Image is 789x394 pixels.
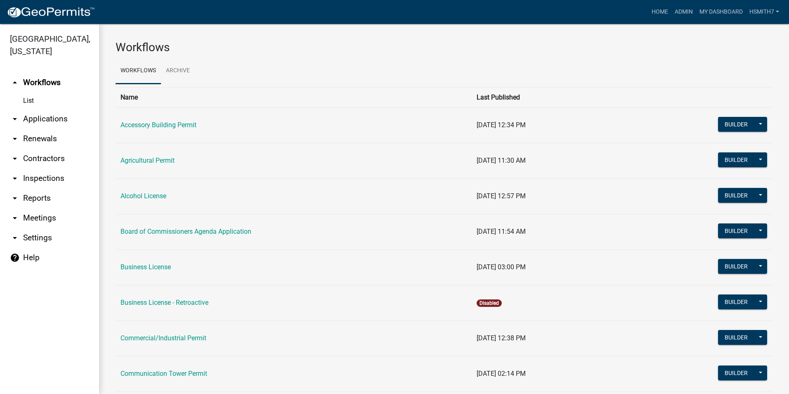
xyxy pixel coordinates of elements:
[10,213,20,223] i: arrow_drop_down
[718,294,754,309] button: Builder
[477,263,526,271] span: [DATE] 03:00 PM
[10,154,20,164] i: arrow_drop_down
[477,334,526,342] span: [DATE] 12:38 PM
[116,40,772,55] h3: Workflows
[718,152,754,167] button: Builder
[671,4,696,20] a: Admin
[718,330,754,345] button: Builder
[10,193,20,203] i: arrow_drop_down
[161,58,195,84] a: Archive
[696,4,746,20] a: My Dashboard
[718,366,754,380] button: Builder
[477,192,526,200] span: [DATE] 12:57 PM
[472,87,621,107] th: Last Published
[10,253,20,263] i: help
[477,299,502,307] span: Disabled
[120,228,251,235] a: Board of Commissioners Agenda Application
[116,58,161,84] a: Workflows
[718,259,754,274] button: Builder
[718,117,754,132] button: Builder
[477,121,526,129] span: [DATE] 12:34 PM
[120,370,207,377] a: Communication Tower Permit
[120,299,208,306] a: Business License - Retroactive
[120,334,206,342] a: Commercial/Industrial Permit
[120,157,175,164] a: Agricultural Permit
[10,173,20,183] i: arrow_drop_down
[477,157,526,164] span: [DATE] 11:30 AM
[120,192,166,200] a: Alcohol License
[10,134,20,144] i: arrow_drop_down
[648,4,671,20] a: Home
[746,4,782,20] a: hsmith7
[718,188,754,203] button: Builder
[10,78,20,88] i: arrow_drop_up
[10,114,20,124] i: arrow_drop_down
[120,263,171,271] a: Business License
[10,233,20,243] i: arrow_drop_down
[718,223,754,238] button: Builder
[116,87,472,107] th: Name
[477,228,526,235] span: [DATE] 11:54 AM
[120,121,196,129] a: Accessory Building Permit
[477,370,526,377] span: [DATE] 02:14 PM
